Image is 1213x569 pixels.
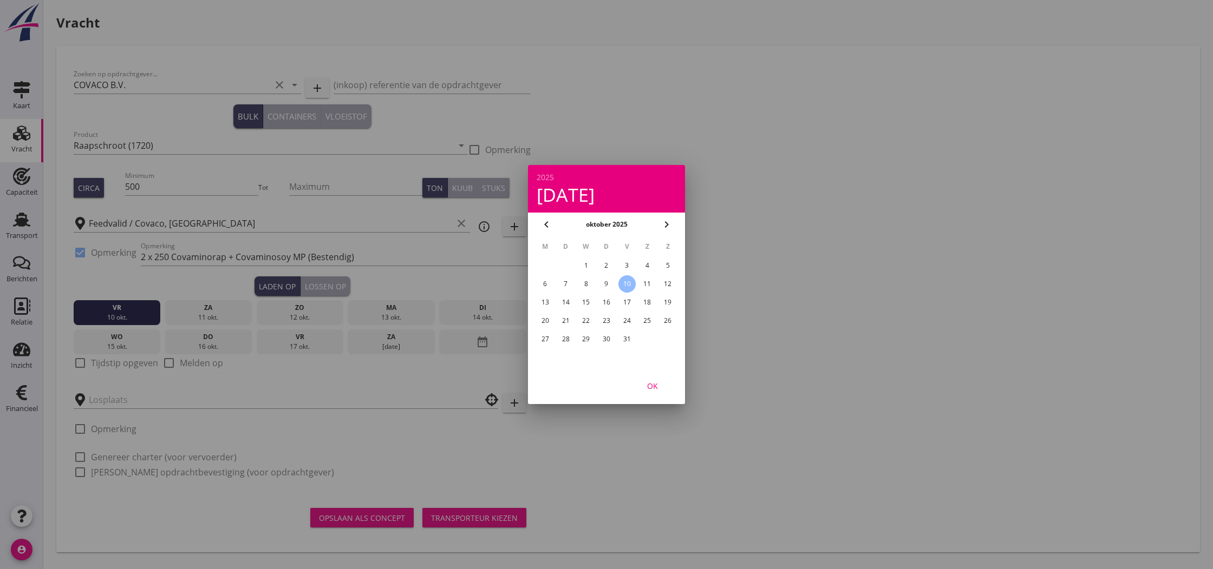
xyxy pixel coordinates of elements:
[537,275,554,293] button: 6
[638,294,656,311] button: 18
[583,216,631,233] button: oktober 2025
[660,218,673,231] i: chevron_right
[638,257,656,274] button: 4
[577,294,595,311] button: 15
[598,257,615,274] button: 2
[556,237,576,256] th: D
[537,174,676,181] div: 2025
[557,294,575,311] button: 14
[537,294,554,311] button: 13
[617,237,637,256] th: V
[557,312,575,329] button: 21
[577,257,595,274] button: 1
[598,294,615,311] button: 16
[577,275,595,293] button: 8
[540,218,553,231] i: chevron_left
[638,275,656,293] button: 11
[557,330,575,348] button: 28
[638,312,656,329] button: 25
[618,330,636,348] button: 31
[537,330,554,348] button: 27
[598,312,615,329] button: 23
[659,257,676,274] button: 5
[598,275,615,293] button: 9
[618,257,636,274] button: 3
[576,237,596,256] th: W
[659,275,676,293] button: 12
[637,380,668,392] div: OK
[658,237,677,256] th: Z
[659,294,676,311] button: 19
[577,312,595,329] button: 22
[536,237,555,256] th: M
[598,330,615,348] button: 30
[577,330,595,348] button: 29
[537,312,554,329] button: 20
[537,186,676,204] div: [DATE]
[557,275,575,293] button: 7
[597,237,616,256] th: D
[618,312,636,329] button: 24
[618,294,636,311] button: 17
[618,275,636,293] button: 10
[638,237,657,256] th: Z
[659,312,676,329] button: 26
[629,376,676,395] button: OK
